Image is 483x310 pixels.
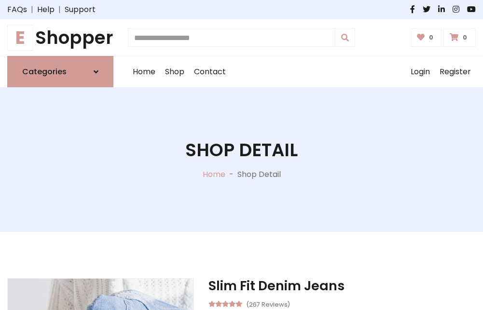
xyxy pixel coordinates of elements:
[443,28,476,47] a: 0
[435,56,476,87] a: Register
[411,28,442,47] a: 0
[7,27,113,48] a: EShopper
[208,278,476,294] h3: Slim Fit Denim Jeans
[55,4,65,15] span: |
[406,56,435,87] a: Login
[128,56,160,87] a: Home
[27,4,37,15] span: |
[246,298,290,310] small: (267 Reviews)
[7,27,113,48] h1: Shopper
[225,169,237,180] p: -
[22,67,67,76] h6: Categories
[185,139,298,161] h1: Shop Detail
[460,33,469,42] span: 0
[189,56,231,87] a: Contact
[65,4,96,15] a: Support
[427,33,436,42] span: 0
[203,169,225,180] a: Home
[7,56,113,87] a: Categories
[7,4,27,15] a: FAQs
[237,169,281,180] p: Shop Detail
[37,4,55,15] a: Help
[7,25,33,51] span: E
[160,56,189,87] a: Shop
